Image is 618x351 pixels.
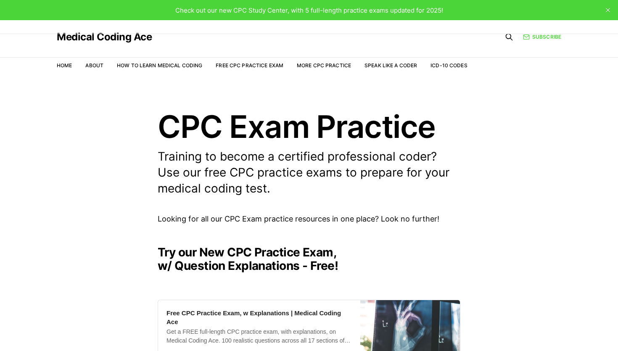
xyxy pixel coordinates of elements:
h2: Try our New CPC Practice Exam, w/ Question Explanations - Free! [158,245,460,272]
div: Get a FREE full-length CPC practice exam, with explanations, on Medical Coding Ace. 100 realistic... [166,327,352,345]
div: Free CPC Practice Exam, w Explanations | Medical Coding Ace [166,309,352,326]
a: Free CPC Practice Exam [216,62,283,69]
a: Home [57,62,72,69]
a: Subscribe [523,33,561,41]
a: How to Learn Medical Coding [117,62,202,69]
button: close [601,3,615,17]
a: About [85,62,103,69]
h1: CPC Exam Practice [158,111,460,142]
a: Medical Coding Ace [57,32,152,42]
a: ICD-10 Codes [430,62,467,69]
a: More CPC Practice [297,62,351,69]
p: Looking for all our CPC Exam practice resources in one place? Look no further! [158,213,460,225]
p: Training to become a certified professional coder? Use our free CPC practice exams to prepare for... [158,149,460,196]
a: Speak Like a Coder [364,62,417,69]
span: Check out our new CPC Study Center, with 5 full-length practice exams updated for 2025! [175,6,443,14]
